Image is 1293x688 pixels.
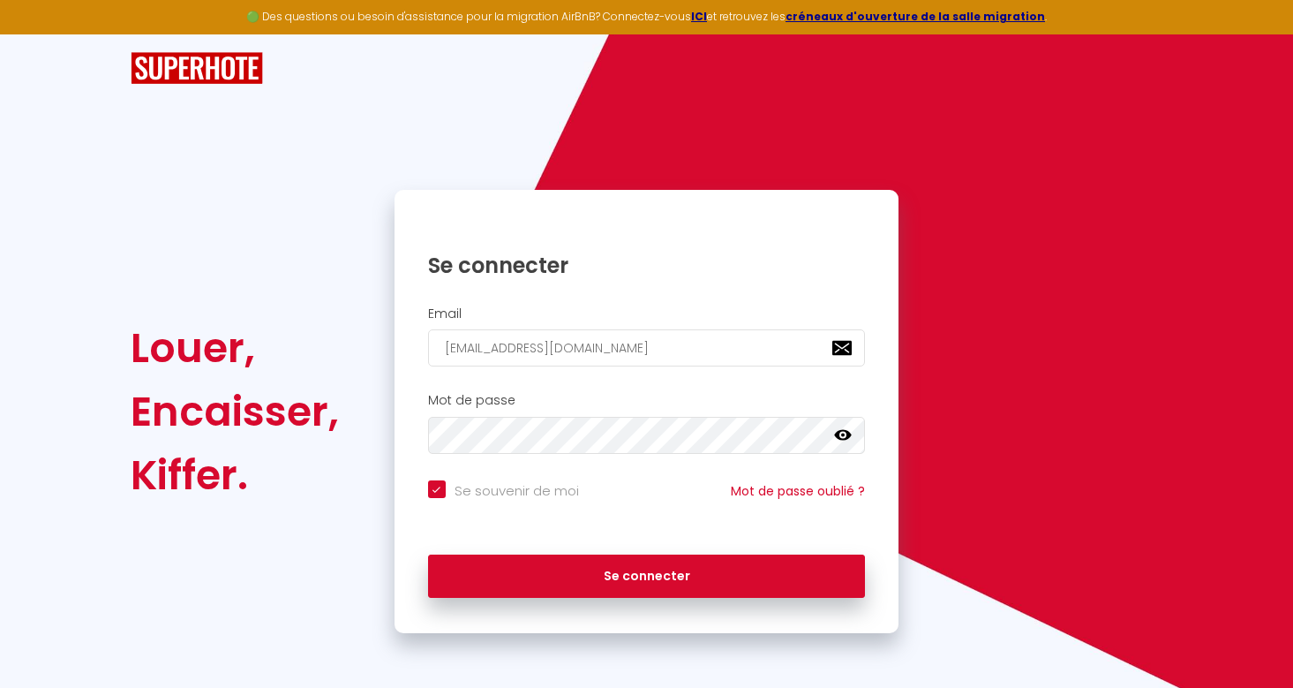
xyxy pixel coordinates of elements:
[691,9,707,24] a: ICI
[428,252,866,279] h1: Se connecter
[786,9,1045,24] a: créneaux d'ouverture de la salle migration
[428,393,866,408] h2: Mot de passe
[131,380,339,443] div: Encaisser,
[428,306,866,321] h2: Email
[131,52,263,85] img: SuperHote logo
[428,555,866,599] button: Se connecter
[731,482,865,500] a: Mot de passe oublié ?
[131,316,339,380] div: Louer,
[428,329,866,367] input: Ton Email
[131,443,339,507] div: Kiffer.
